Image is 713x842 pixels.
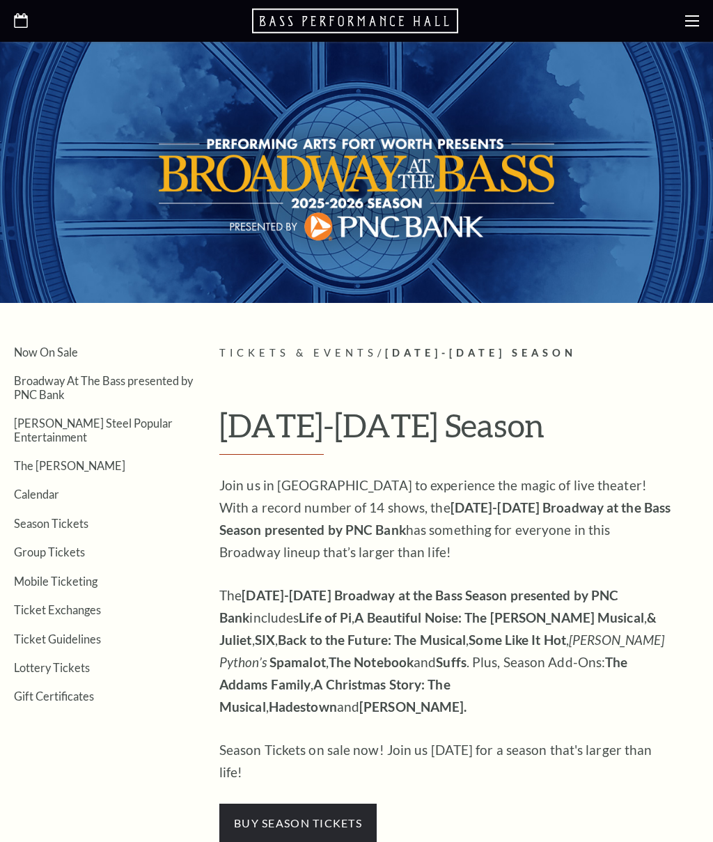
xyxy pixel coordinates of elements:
[354,609,643,625] strong: A Beautiful Noise: The [PERSON_NAME] Musical
[219,499,671,538] strong: [DATE]-[DATE] Broadway at the Bass Season presented by PNC Bank
[219,584,672,718] p: The includes , , , , , , , and . Plus, Season Add-Ons: , , and
[219,676,450,715] strong: A Christmas Story: The Musical
[14,575,97,588] a: Mobile Ticketing
[219,632,664,670] em: [PERSON_NAME] Python’s
[14,374,193,400] a: Broadway At The Bass presented by PNC Bank
[14,517,88,530] a: Season Tickets
[14,545,85,559] a: Group Tickets
[14,689,94,703] a: Gift Certificates
[14,345,78,359] a: Now On Sale
[14,661,90,674] a: Lottery Tickets
[255,632,275,648] strong: SIX
[269,699,337,715] strong: Hadestown
[219,814,377,830] a: buy season tickets
[219,587,618,625] strong: [DATE]-[DATE] Broadway at the Bass Season presented by PNC Bank
[359,699,467,715] strong: [PERSON_NAME].
[436,654,467,670] strong: Suffs
[14,603,101,616] a: Ticket Exchanges
[278,632,466,648] strong: Back to the Future: The Musical
[329,654,414,670] strong: The Notebook
[469,632,566,648] strong: Some Like It Hot
[14,416,173,443] a: [PERSON_NAME] Steel Popular Entertainment
[14,488,59,501] a: Calendar
[385,347,577,359] span: [DATE]-[DATE] Season
[14,632,101,646] a: Ticket Guidelines
[269,654,326,670] strong: Spamalot
[219,739,672,783] p: Season Tickets on sale now! Join us [DATE] for a season that's larger than life!
[219,347,377,359] span: Tickets & Events
[219,609,657,648] strong: & Juliet
[219,474,672,563] p: Join us in [GEOGRAPHIC_DATA] to experience the magic of live theater! With a record number of 14 ...
[299,609,352,625] strong: Life of Pi
[219,345,699,362] p: /
[219,654,627,692] strong: The Addams Family
[14,459,125,472] a: The [PERSON_NAME]
[219,407,699,455] h1: [DATE]-[DATE] Season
